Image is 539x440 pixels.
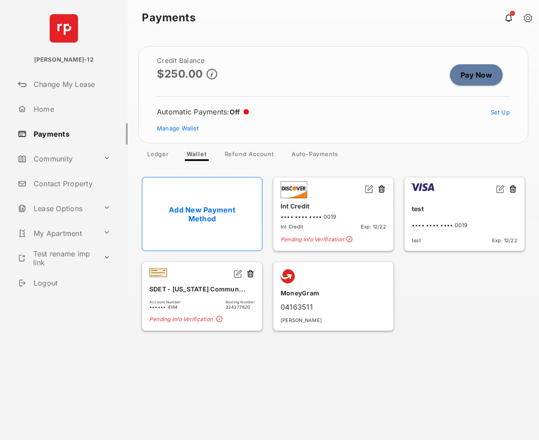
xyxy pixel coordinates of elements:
[50,14,78,43] img: svg+xml;base64,PHN2ZyB4bWxucz0iaHR0cDovL3d3dy53My5vcmcvMjAwMC9zdmciIHdpZHRoPSI2NCIgaGVpZ2h0PSI2NC...
[14,247,100,269] a: Test rename imp link
[180,150,214,161] a: Wallet
[361,224,386,230] span: Exp: 12/22
[234,269,242,278] img: svg+xml;base64,PHN2ZyB2aWV3Qm94PSIwIDAgMjQgMjQiIHdpZHRoPSIxNiIgaGVpZ2h0PSIxNiIgZmlsbD0ibm9uZSIgeG...
[365,185,374,193] img: svg+xml;base64,PHN2ZyB2aWV3Qm94PSIwIDAgMjQgMjQiIHdpZHRoPSIxNiIgaGVpZ2h0PSIxNiIgZmlsbD0ibm9uZSIgeG...
[149,316,255,323] span: Pending Info Verification
[14,74,128,95] a: Change My Lease
[14,123,128,145] a: Payments
[14,98,128,120] a: Home
[281,302,386,311] div: 04163511
[142,177,262,251] a: Add New Payment Method
[281,199,386,213] div: Int Credit
[149,300,180,304] span: Account Number
[157,107,249,116] div: Automatic Payments :
[157,68,203,80] p: $250.00
[230,108,240,116] span: Off
[281,236,386,244] span: Pending Info Verification
[491,109,510,116] a: Set Up
[14,148,100,169] a: Community
[14,198,100,219] a: Lease Options
[157,125,199,132] a: Manage Wallet
[140,150,176,161] a: Ledger
[14,173,128,194] a: Contact Property
[226,300,255,304] span: Routing Number
[149,282,255,296] div: SDET - [US_STATE] Commun...
[142,12,195,23] strong: Payments
[34,55,94,64] p: [PERSON_NAME]-12
[157,57,217,64] h2: Credit Balance
[285,150,345,161] a: Auto-Payments
[412,237,421,244] span: test
[281,286,386,300] div: MoneyGram
[226,304,255,310] span: 324377820
[281,317,322,323] span: [PERSON_NAME]
[14,272,128,294] a: Logout
[281,213,386,220] div: •••• •••• •••• 0019
[492,237,517,244] span: Exp: 12/22
[281,224,303,230] span: Int Credit
[412,201,517,216] div: test
[149,304,180,310] span: •••••• 4144
[218,150,281,161] a: Refund Account
[14,223,100,244] a: My Apartment
[412,222,517,228] div: •••• •••• •••• 0019
[496,185,505,193] img: svg+xml;base64,PHN2ZyB2aWV3Qm94PSIwIDAgMjQgMjQiIHdpZHRoPSIxNiIgaGVpZ2h0PSIxNiIgZmlsbD0ibm9uZSIgeG...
